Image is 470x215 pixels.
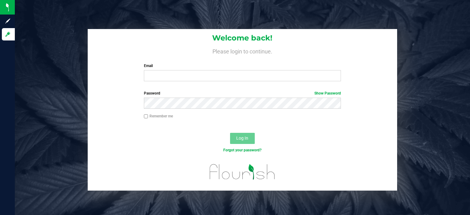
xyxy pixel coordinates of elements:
[204,159,281,184] img: flourish_logo.svg
[5,31,11,37] inline-svg: Log in
[144,63,341,69] label: Email
[236,136,248,141] span: Log In
[223,148,262,152] a: Forgot your password?
[5,18,11,24] inline-svg: Sign up
[314,91,341,95] a: Show Password
[88,34,397,42] h1: Welcome back!
[144,114,148,119] input: Remember me
[144,91,160,95] span: Password
[144,113,173,119] label: Remember me
[230,133,255,144] button: Log In
[88,47,397,54] h4: Please login to continue.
